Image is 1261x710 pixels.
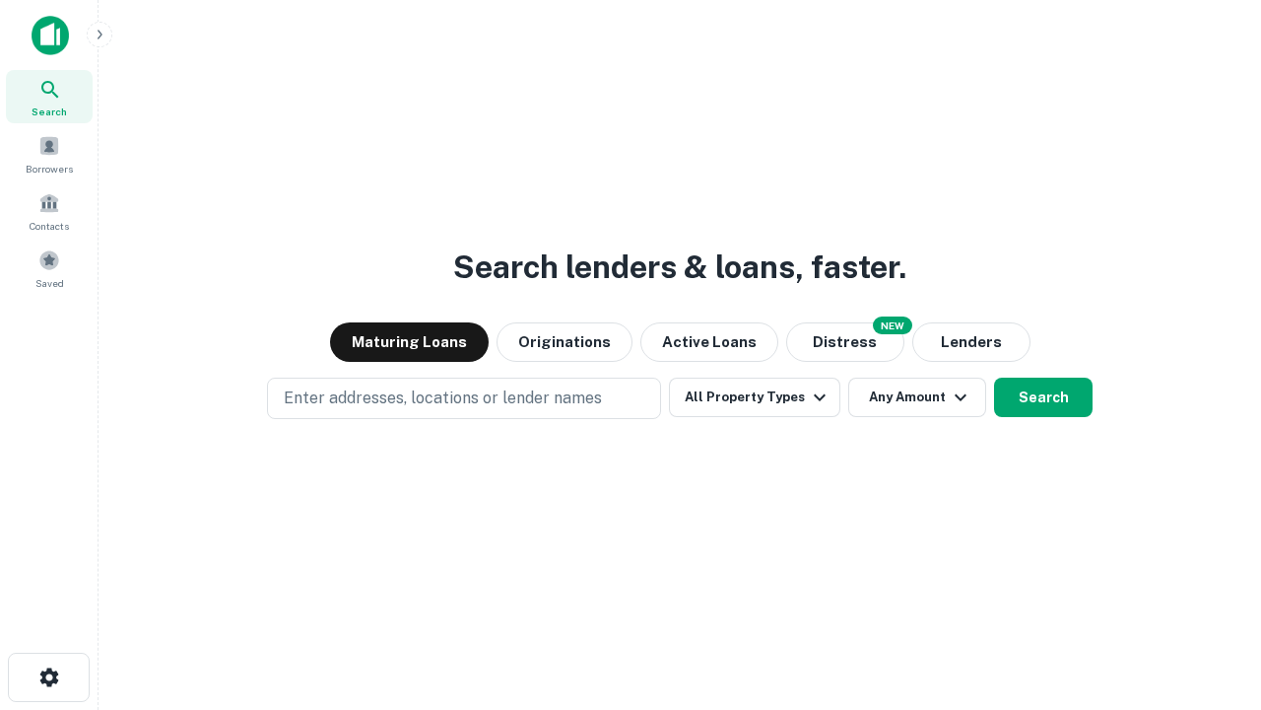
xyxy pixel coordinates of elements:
[6,70,93,123] a: Search
[6,242,93,295] a: Saved
[1162,552,1261,647] iframe: Chat Widget
[26,161,73,177] span: Borrowers
[32,16,69,55] img: capitalize-icon.png
[32,104,67,119] span: Search
[30,218,69,234] span: Contacts
[873,317,912,334] div: NEW
[453,244,906,291] h3: Search lenders & loans, faster.
[786,322,904,362] button: Search distressed loans with lien and other non-mortgage details.
[35,275,64,291] span: Saved
[6,184,93,238] a: Contacts
[267,378,661,419] button: Enter addresses, locations or lender names
[6,127,93,180] a: Borrowers
[640,322,778,362] button: Active Loans
[330,322,489,362] button: Maturing Loans
[994,378,1093,417] button: Search
[669,378,840,417] button: All Property Types
[912,322,1030,362] button: Lenders
[848,378,986,417] button: Any Amount
[497,322,632,362] button: Originations
[284,387,602,410] p: Enter addresses, locations or lender names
